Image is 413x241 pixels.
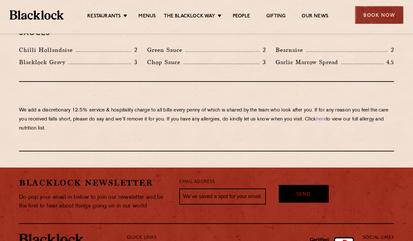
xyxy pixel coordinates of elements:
p: Blacklock Gravy [19,58,69,67]
a: Gifting [266,13,286,20]
a: The Blacklock Way [164,13,215,20]
a: Our News [302,13,328,20]
p: Garlic Marrow Spread [276,58,341,67]
p: 2 [259,46,266,54]
p: 2 [131,46,137,54]
p: 3 [131,58,137,66]
h2: Blacklock Newsletter [19,177,170,188]
p: 2 [388,46,394,54]
label: Email Address [179,178,215,186]
p: We add a discretionary 12.5% service & hospitality charge to all bills every penny of which is sh... [19,106,394,133]
p: Chilli Hollandaise [19,45,76,54]
input: We’ve saved a spot for your email... [179,188,266,205]
img: BL_Textured_Logo-footer-cropped.svg [10,10,64,19]
p: Green Sauce [147,45,185,54]
p: Do pop your email in below to join our newsletter and be the first to hear about things going on ... [19,193,170,210]
p: 4.5 [383,58,394,66]
a: Menus [138,13,156,20]
a: People [233,13,250,20]
a: here [316,117,326,122]
p: Chop Sauce [147,58,183,67]
div: Book Now [355,6,403,24]
span: Send [296,191,311,198]
a: Restaurants [87,13,121,20]
p: Bearnaise [276,45,306,54]
p: 3 [259,58,266,66]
